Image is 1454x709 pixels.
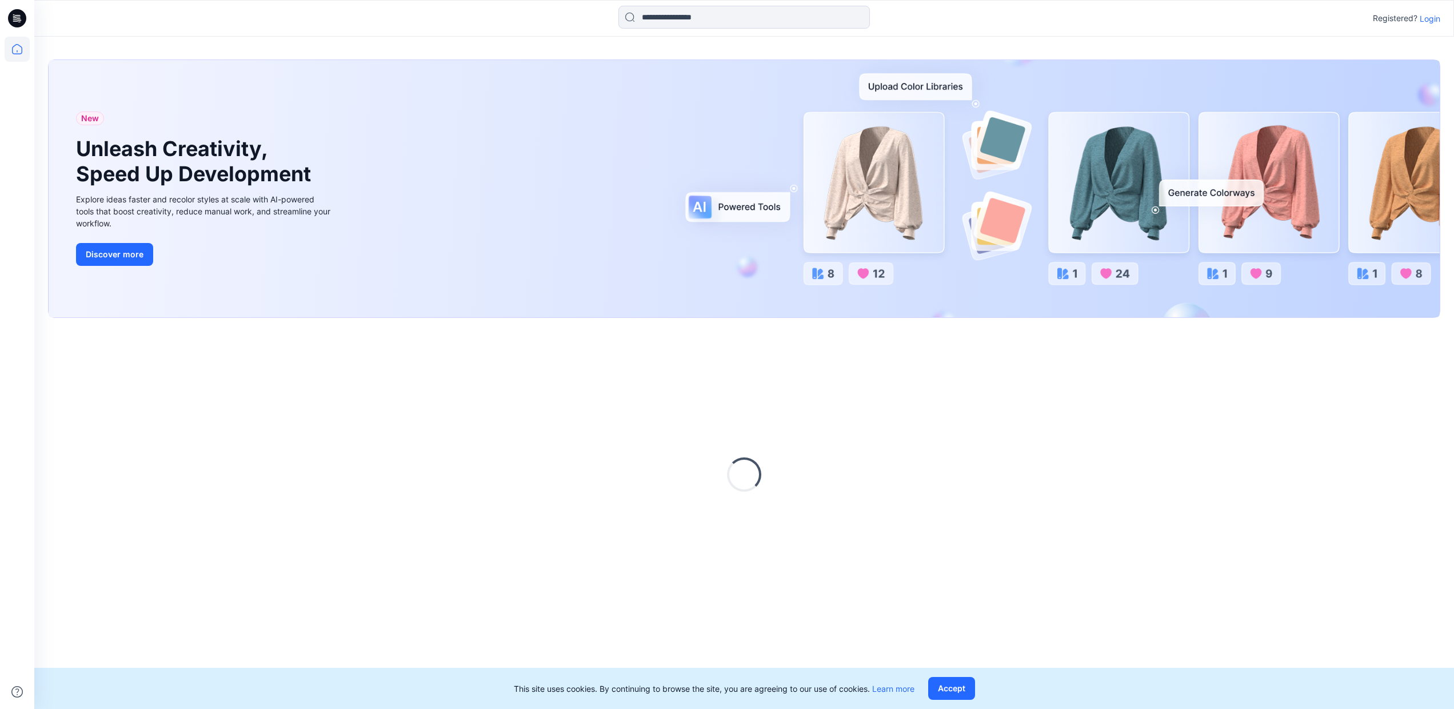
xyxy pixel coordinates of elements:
[76,193,333,229] div: Explore ideas faster and recolor styles at scale with AI-powered tools that boost creativity, red...
[1420,13,1440,25] p: Login
[928,677,975,700] button: Accept
[76,243,153,266] button: Discover more
[514,683,914,695] p: This site uses cookies. By continuing to browse the site, you are agreeing to our use of cookies.
[872,684,914,694] a: Learn more
[76,243,333,266] a: Discover more
[76,137,316,186] h1: Unleash Creativity, Speed Up Development
[1373,11,1417,25] p: Registered?
[81,111,99,125] span: New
